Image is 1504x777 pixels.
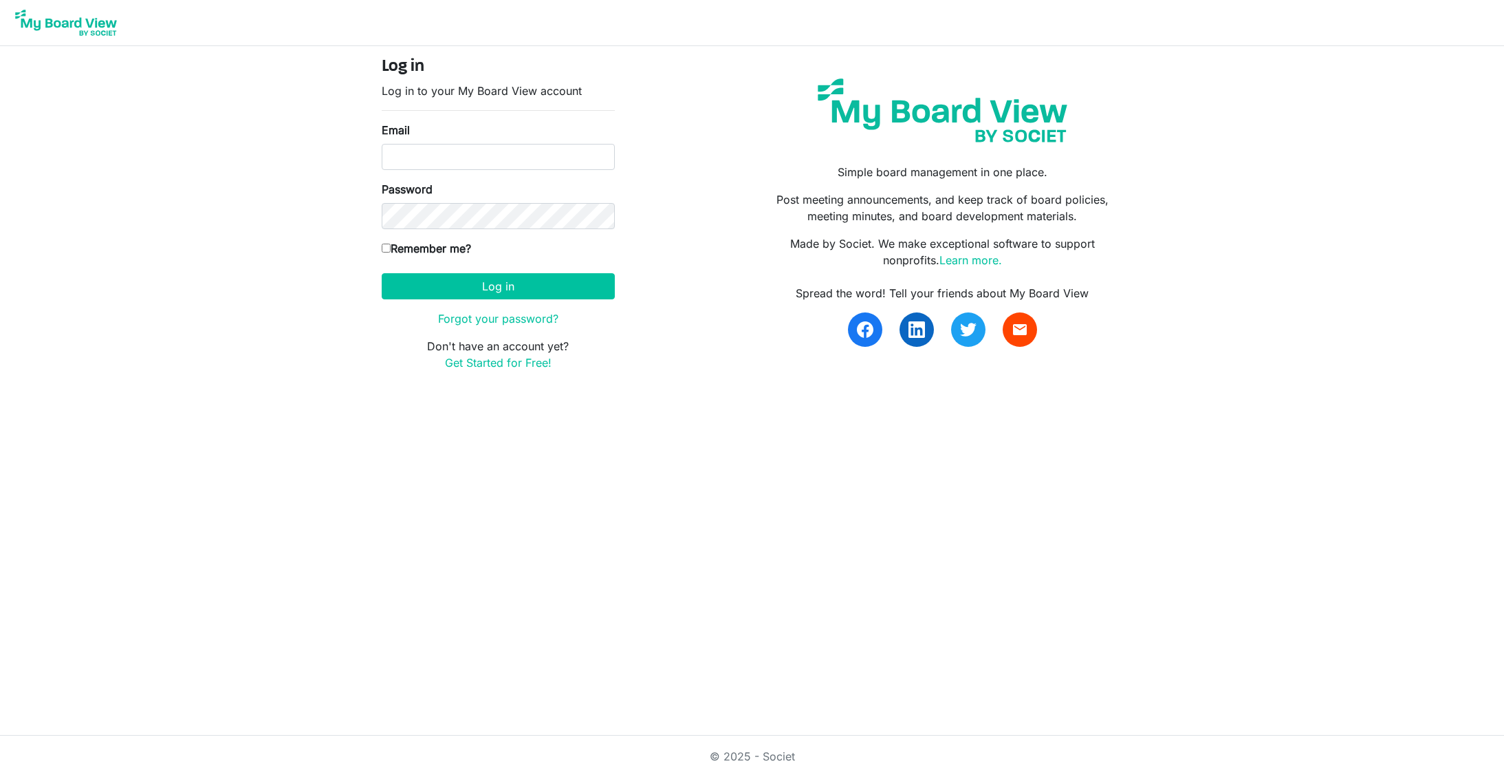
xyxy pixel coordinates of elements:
input: Remember me? [382,244,391,253]
a: Get Started for Free! [445,356,552,370]
p: Simple board management in one place. [762,164,1122,180]
label: Email [382,122,410,138]
a: email [1003,312,1037,347]
label: Remember me? [382,240,471,257]
p: Made by Societ. We make exceptional software to support nonprofits. [762,235,1122,268]
p: Log in to your My Board View account [382,83,615,99]
p: Post meeting announcements, and keep track of board policies, meeting minutes, and board developm... [762,191,1122,224]
a: Learn more. [939,253,1002,267]
img: twitter.svg [960,321,977,338]
div: Spread the word! Tell your friends about My Board View [762,285,1122,301]
p: Don't have an account yet? [382,338,615,371]
h4: Log in [382,57,615,77]
a: © 2025 - Societ [710,749,795,763]
img: facebook.svg [857,321,873,338]
img: my-board-view-societ.svg [807,68,1078,153]
button: Log in [382,273,615,299]
a: Forgot your password? [438,312,558,326]
img: linkedin.svg [908,321,925,338]
span: email [1012,321,1028,338]
img: My Board View Logo [11,6,121,40]
label: Password [382,181,433,198]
